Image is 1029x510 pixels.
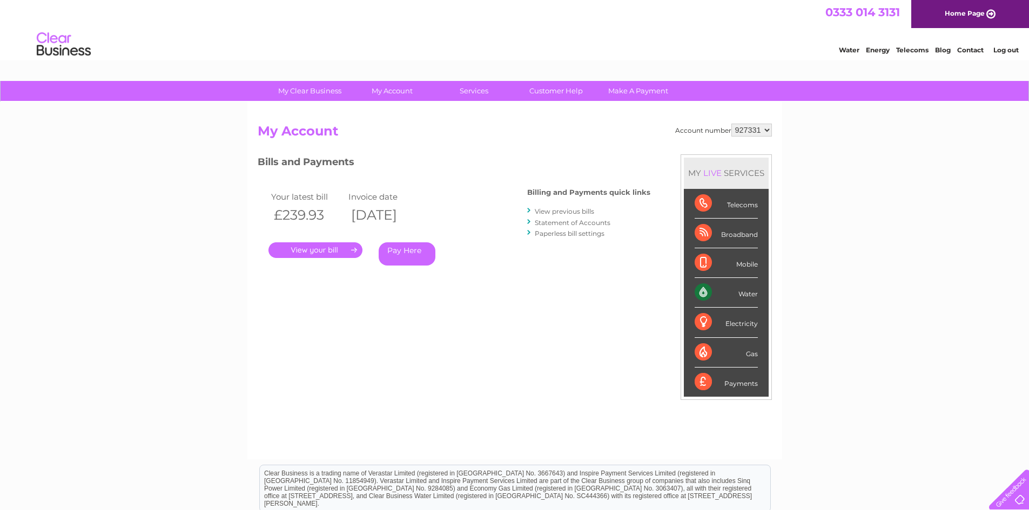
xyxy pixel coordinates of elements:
[268,204,346,226] th: £239.93
[695,248,758,278] div: Mobile
[346,189,423,204] td: Invoice date
[701,168,724,178] div: LIVE
[527,188,650,196] h4: Billing and Payments quick links
[675,124,772,137] div: Account number
[866,46,890,54] a: Energy
[957,46,984,54] a: Contact
[896,46,929,54] a: Telecoms
[695,338,758,368] div: Gas
[260,6,770,52] div: Clear Business is a trading name of Verastar Limited (registered in [GEOGRAPHIC_DATA] No. 3667643...
[695,219,758,248] div: Broadband
[258,154,650,173] h3: Bills and Payments
[258,124,772,144] h2: My Account
[346,204,423,226] th: [DATE]
[825,5,900,19] a: 0333 014 3131
[695,278,758,308] div: Water
[993,46,1019,54] a: Log out
[36,28,91,61] img: logo.png
[347,81,436,101] a: My Account
[512,81,601,101] a: Customer Help
[594,81,683,101] a: Make A Payment
[268,242,362,258] a: .
[535,219,610,227] a: Statement of Accounts
[535,229,604,237] a: Paperless bill settings
[684,158,769,188] div: MY SERVICES
[535,207,594,215] a: View previous bills
[429,81,519,101] a: Services
[379,242,435,266] a: Pay Here
[935,46,951,54] a: Blog
[268,189,346,204] td: Your latest bill
[265,81,354,101] a: My Clear Business
[695,189,758,219] div: Telecoms
[695,368,758,397] div: Payments
[839,46,859,54] a: Water
[695,308,758,337] div: Electricity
